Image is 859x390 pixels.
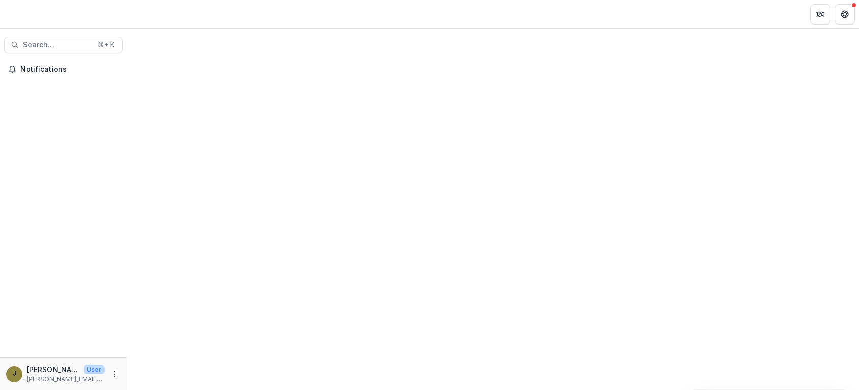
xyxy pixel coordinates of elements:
[27,364,80,375] p: [PERSON_NAME]
[84,365,105,374] p: User
[835,4,855,25] button: Get Help
[23,41,92,50] span: Search...
[109,368,121,380] button: More
[4,37,123,53] button: Search...
[27,375,105,384] p: [PERSON_NAME][EMAIL_ADDRESS][PERSON_NAME][DOMAIN_NAME]
[13,371,16,377] div: Jamie
[96,39,116,51] div: ⌘ + K
[4,61,123,78] button: Notifications
[20,65,119,74] span: Notifications
[810,4,830,25] button: Partners
[132,7,175,21] nav: breadcrumb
